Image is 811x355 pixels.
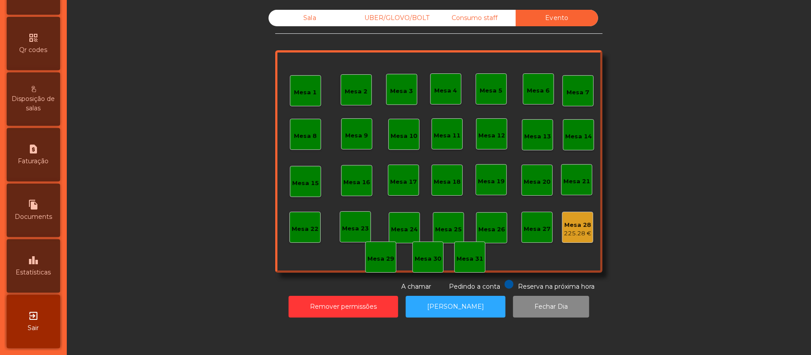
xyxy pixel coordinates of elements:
[346,131,368,140] div: Mesa 9
[415,254,441,263] div: Mesa 30
[564,221,591,230] div: Mesa 28
[15,212,52,222] span: Documents
[406,296,505,318] button: [PERSON_NAME]
[435,86,457,95] div: Mesa 4
[269,10,351,26] div: Sala
[434,177,461,186] div: Mesa 18
[391,87,413,96] div: Mesa 3
[28,323,39,333] span: Sair
[18,157,49,166] span: Faturação
[527,86,550,95] div: Mesa 6
[563,177,590,186] div: Mesa 21
[342,224,369,233] div: Mesa 23
[391,132,417,141] div: Mesa 10
[478,225,505,234] div: Mesa 26
[565,132,592,141] div: Mesa 14
[9,94,58,113] span: Disposição de salas
[524,132,551,141] div: Mesa 13
[367,254,394,263] div: Mesa 29
[16,268,51,277] span: Estatísticas
[292,179,319,188] div: Mesa 15
[478,177,505,186] div: Mesa 19
[28,199,39,210] i: file_copy
[516,10,598,26] div: Evento
[513,296,589,318] button: Fechar Dia
[524,225,550,234] div: Mesa 27
[343,178,370,187] div: Mesa 16
[401,282,431,290] span: A chamar
[351,10,433,26] div: UBER/GLOVO/BOLT
[28,311,39,321] i: exit_to_app
[518,282,595,290] span: Reserva na próxima hora
[294,132,317,141] div: Mesa 8
[20,45,48,55] span: Qr codes
[524,177,550,186] div: Mesa 20
[28,144,39,154] i: request_page
[28,255,39,266] i: leaderboard
[391,225,418,234] div: Mesa 24
[449,282,500,290] span: Pedindo a conta
[478,131,505,140] div: Mesa 12
[289,296,398,318] button: Remover permissões
[28,32,39,43] i: qr_code
[564,229,591,238] div: 225.28 €
[292,225,318,234] div: Mesa 22
[567,88,590,97] div: Mesa 7
[434,131,461,140] div: Mesa 11
[435,225,462,234] div: Mesa 25
[345,87,368,96] div: Mesa 2
[390,177,417,186] div: Mesa 17
[480,86,503,95] div: Mesa 5
[456,254,483,263] div: Mesa 31
[294,88,317,97] div: Mesa 1
[433,10,516,26] div: Consumo staff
